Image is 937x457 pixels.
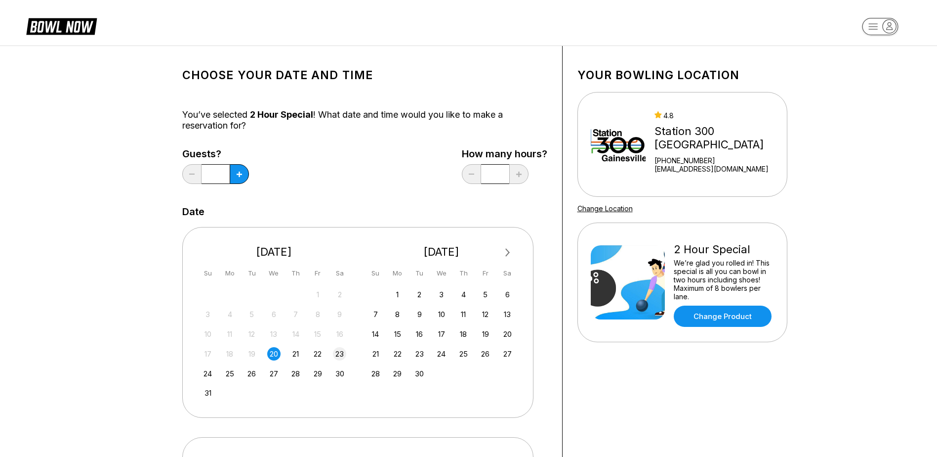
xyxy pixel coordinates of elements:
div: Choose Wednesday, September 17th, 2025 [435,327,448,341]
div: [DATE] [365,245,518,259]
div: Choose Sunday, August 24th, 2025 [201,367,214,380]
div: Not available Tuesday, August 5th, 2025 [245,308,258,321]
div: Not available Saturday, August 9th, 2025 [333,308,346,321]
div: Fr [479,267,492,280]
a: Change Product [674,306,772,327]
div: Station 300 [GEOGRAPHIC_DATA] [654,125,782,151]
img: 2 Hour Special [591,245,665,320]
div: You’ve selected ! What date and time would you like to make a reservation for? [182,109,547,131]
div: Choose Saturday, September 13th, 2025 [501,308,514,321]
div: Choose Thursday, September 4th, 2025 [457,288,470,301]
div: Sa [333,267,346,280]
div: [DATE] [198,245,351,259]
div: Not available Monday, August 18th, 2025 [223,347,237,361]
div: Choose Wednesday, August 20th, 2025 [267,347,281,361]
div: [PHONE_NUMBER] [654,156,782,165]
div: Not available Sunday, August 17th, 2025 [201,347,214,361]
img: Station 300 Gainesville [591,107,646,182]
div: Su [369,267,382,280]
div: Choose Thursday, August 28th, 2025 [289,367,302,380]
div: Mo [223,267,237,280]
div: Choose Tuesday, September 2nd, 2025 [413,288,426,301]
div: Not available Wednesday, August 6th, 2025 [267,308,281,321]
div: Choose Tuesday, September 16th, 2025 [413,327,426,341]
div: month 2025-09 [367,287,516,380]
div: Choose Friday, September 12th, 2025 [479,308,492,321]
div: Choose Saturday, September 6th, 2025 [501,288,514,301]
label: Date [182,206,204,217]
button: Next Month [500,245,516,261]
h1: Choose your Date and time [182,68,547,82]
label: Guests? [182,148,249,159]
div: Not available Monday, August 11th, 2025 [223,327,237,341]
div: Not available Tuesday, August 19th, 2025 [245,347,258,361]
div: Choose Tuesday, August 26th, 2025 [245,367,258,380]
div: Fr [311,267,325,280]
div: Not available Friday, August 15th, 2025 [311,327,325,341]
div: Choose Saturday, September 27th, 2025 [501,347,514,361]
div: Choose Sunday, August 31st, 2025 [201,386,214,400]
div: Not available Wednesday, August 13th, 2025 [267,327,281,341]
div: Choose Monday, September 29th, 2025 [391,367,404,380]
label: How many hours? [462,148,547,159]
div: Su [201,267,214,280]
div: Choose Friday, August 22nd, 2025 [311,347,325,361]
div: 4.8 [654,111,782,120]
div: Choose Sunday, September 21st, 2025 [369,347,382,361]
div: Choose Friday, September 26th, 2025 [479,347,492,361]
div: Not available Friday, August 8th, 2025 [311,308,325,321]
div: Sa [501,267,514,280]
div: Choose Thursday, September 18th, 2025 [457,327,470,341]
div: Choose Monday, August 25th, 2025 [223,367,237,380]
div: We [267,267,281,280]
div: Choose Friday, September 19th, 2025 [479,327,492,341]
div: Choose Sunday, September 28th, 2025 [369,367,382,380]
div: Choose Thursday, September 25th, 2025 [457,347,470,361]
div: Not available Saturday, August 2nd, 2025 [333,288,346,301]
div: Not available Tuesday, August 12th, 2025 [245,327,258,341]
div: Choose Sunday, September 14th, 2025 [369,327,382,341]
h1: Your bowling location [577,68,787,82]
div: Not available Thursday, August 7th, 2025 [289,308,302,321]
a: [EMAIL_ADDRESS][DOMAIN_NAME] [654,165,782,173]
div: Not available Monday, August 4th, 2025 [223,308,237,321]
div: Choose Thursday, September 11th, 2025 [457,308,470,321]
div: month 2025-08 [200,287,348,400]
div: Choose Monday, September 8th, 2025 [391,308,404,321]
div: Choose Tuesday, September 23rd, 2025 [413,347,426,361]
div: Choose Wednesday, August 27th, 2025 [267,367,281,380]
a: Change Location [577,204,633,213]
div: Choose Saturday, August 23rd, 2025 [333,347,346,361]
div: We’re glad you rolled in! This special is all you can bowl in two hours including shoes! Maximum ... [674,259,774,301]
div: Tu [413,267,426,280]
div: Not available Saturday, August 16th, 2025 [333,327,346,341]
div: Th [289,267,302,280]
div: Choose Saturday, August 30th, 2025 [333,367,346,380]
div: Choose Friday, September 5th, 2025 [479,288,492,301]
div: Choose Wednesday, September 10th, 2025 [435,308,448,321]
div: Choose Tuesday, September 9th, 2025 [413,308,426,321]
div: Choose Monday, September 22nd, 2025 [391,347,404,361]
div: Choose Tuesday, September 30th, 2025 [413,367,426,380]
div: Choose Sunday, September 7th, 2025 [369,308,382,321]
div: Choose Wednesday, September 24th, 2025 [435,347,448,361]
div: Tu [245,267,258,280]
div: Choose Saturday, September 20th, 2025 [501,327,514,341]
div: Choose Wednesday, September 3rd, 2025 [435,288,448,301]
div: Not available Friday, August 1st, 2025 [311,288,325,301]
div: Mo [391,267,404,280]
div: Choose Monday, September 15th, 2025 [391,327,404,341]
span: 2 Hour Special [250,109,313,120]
div: Choose Monday, September 1st, 2025 [391,288,404,301]
div: 2 Hour Special [674,243,774,256]
div: Not available Sunday, August 3rd, 2025 [201,308,214,321]
div: Not available Sunday, August 10th, 2025 [201,327,214,341]
div: Not available Thursday, August 14th, 2025 [289,327,302,341]
div: Choose Thursday, August 21st, 2025 [289,347,302,361]
div: We [435,267,448,280]
div: Choose Friday, August 29th, 2025 [311,367,325,380]
div: Th [457,267,470,280]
